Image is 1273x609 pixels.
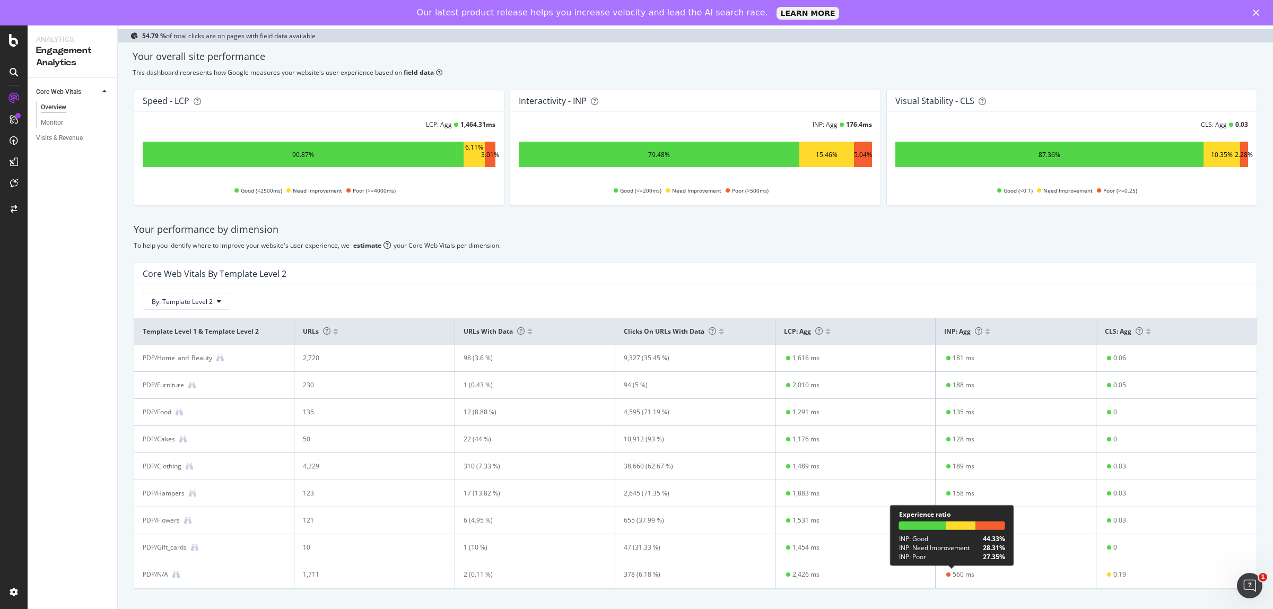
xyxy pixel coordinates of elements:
[36,86,99,98] a: Core Web Vitals
[1235,120,1248,129] div: 0.03
[1039,150,1060,159] div: 87.36%
[143,380,184,390] div: PDP/Furniture
[133,68,1258,77] div: This dashboard represents how Google measures your website's user experience based on
[777,7,840,20] a: LEARN MORE
[41,117,63,128] div: Monitor
[303,570,431,579] div: 1,711
[519,95,587,106] div: Interactivity - INP
[624,327,716,336] span: Clicks on URLs with data
[624,462,752,471] div: 38,660 (62.67 %)
[464,543,592,552] div: 1 (10 %)
[292,150,314,159] div: 90.87%
[624,489,752,498] div: 2,645 (71.35 %)
[1211,150,1233,159] div: 10.35%
[404,68,434,77] b: field data
[36,133,110,144] a: Visits & Revenue
[846,120,872,129] div: 176.4 ms
[624,570,752,579] div: 378 (6.18 %)
[143,570,168,579] div: PDP/N/A
[1113,434,1117,444] div: 0
[953,407,974,417] div: 135 ms
[672,184,721,197] span: Need Improvement
[143,489,185,498] div: PDP/Hampers
[1235,150,1253,159] div: 2.28%
[464,489,592,498] div: 17 (13.82 %)
[953,434,974,444] div: 128 ms
[464,327,525,336] span: URLs with data
[1113,353,1126,363] div: 0.06
[36,34,109,45] div: Analytics
[899,543,970,552] div: INP : Need Improvement
[1201,120,1227,129] div: CLS: Agg
[143,293,230,310] button: By: Template Level 2
[792,516,819,525] div: 1,531 ms
[143,353,212,363] div: PDP/Home_and_Beauty
[134,223,1257,237] div: Your performance by dimension
[464,462,592,471] div: 310 (7.33 %)
[143,327,283,336] span: Template Level 1 & Template Level 2
[143,543,187,552] div: PDP/Gift_cards
[460,120,495,129] div: 1,464.31 ms
[732,184,769,197] span: Poor (>500ms)
[1043,184,1093,197] span: Need Improvement
[303,353,431,363] div: 2,720
[143,95,189,106] div: Speed - LCP
[624,543,752,552] div: 47 (31.33 %)
[133,50,1258,64] div: Your overall site performance
[41,117,110,128] a: Monitor
[1113,516,1126,525] div: 0.03
[1113,462,1126,471] div: 0.03
[417,7,768,18] div: Our latest product release helps you increase velocity and lead the AI search race.
[293,184,342,197] span: Need Improvement
[899,510,951,519] b: Experience ratio
[1113,407,1117,417] div: 0
[241,184,282,197] span: Good (<2500ms)
[1103,184,1137,197] span: Poor (>=0.25)
[41,102,110,113] a: Overview
[303,543,431,552] div: 10
[983,552,1005,561] b: 27.35%
[624,407,752,417] div: 4,595 (71.19 %)
[624,516,752,525] div: 655 (37.99 %)
[648,150,670,159] div: 79.48%
[303,434,431,444] div: 50
[36,86,81,98] div: Core Web Vitals
[953,380,974,390] div: 188 ms
[464,407,592,417] div: 12 (8.88 %)
[983,543,1005,552] b: 28.31%
[899,534,928,543] div: INP : Good
[303,327,330,336] span: URLs
[353,241,381,250] div: estimate
[620,184,661,197] span: Good (<=200ms)
[303,407,431,417] div: 135
[152,297,213,306] span: By: Template Level 2
[983,534,1005,543] b: 44.33%
[143,516,180,525] div: PDP/Flowers
[303,462,431,471] div: 4,229
[792,353,819,363] div: 1,616 ms
[1113,543,1117,552] div: 0
[1237,573,1262,598] iframe: Intercom live chat
[792,543,819,552] div: 1,454 ms
[792,570,819,579] div: 2,426 ms
[624,353,752,363] div: 9,327 (35.45 %)
[465,143,483,166] div: 6.11%
[303,489,431,498] div: 123
[953,570,974,579] div: 560 ms
[426,120,452,129] div: LCP: Agg
[624,380,752,390] div: 94 (5 %)
[41,102,66,113] div: Overview
[36,133,83,144] div: Visits & Revenue
[143,407,171,417] div: PDP/Food
[1113,380,1126,390] div: 0.05
[953,489,974,498] div: 158 ms
[816,150,838,159] div: 15.46%
[464,516,592,525] div: 6 (4.95 %)
[953,462,974,471] div: 189 ms
[624,434,752,444] div: 10,912 (93 %)
[142,31,316,40] div: of total clicks are on pages with field data available
[464,380,592,390] div: 1 (0.43 %)
[303,516,431,525] div: 121
[1105,327,1143,336] span: CLS: Agg
[1253,10,1263,16] div: Close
